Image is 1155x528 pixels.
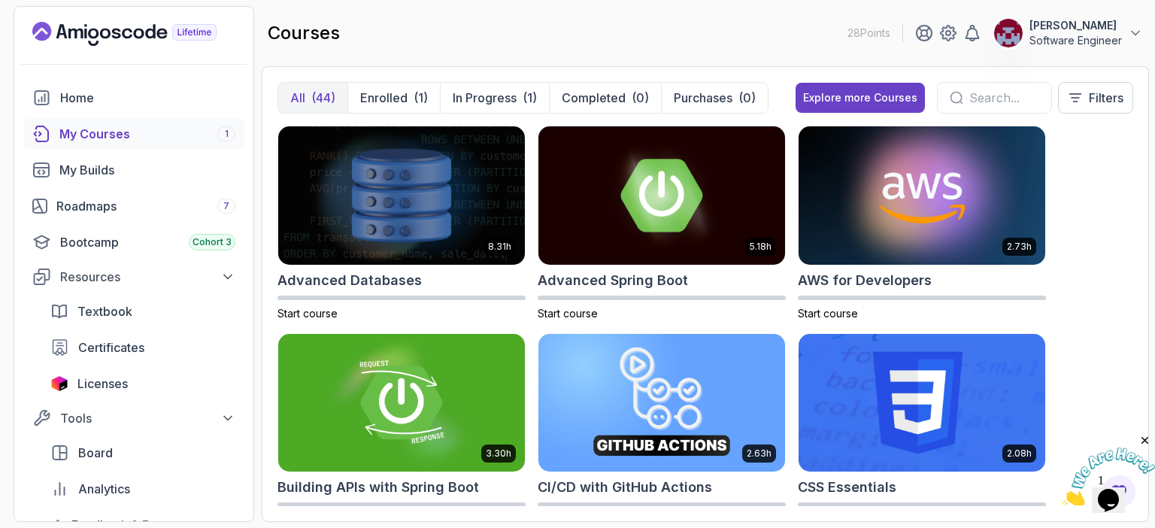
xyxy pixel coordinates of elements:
[41,332,244,363] a: certificates
[562,89,626,107] p: Completed
[1007,448,1032,460] p: 2.08h
[277,307,338,320] span: Start course
[59,161,235,179] div: My Builds
[538,334,785,472] img: CI/CD with GitHub Actions card
[796,83,925,113] button: Explore more Courses
[77,375,128,393] span: Licenses
[23,83,244,113] a: home
[41,369,244,399] a: licenses
[538,126,785,265] img: Advanced Spring Boot card
[1029,33,1122,48] p: Software Engineer
[41,296,244,326] a: textbook
[538,270,688,291] h2: Advanced Spring Boot
[453,89,517,107] p: In Progress
[994,19,1023,47] img: user profile image
[486,448,511,460] p: 3.30h
[799,334,1045,472] img: CSS Essentials card
[23,227,244,257] a: bootcamp
[59,125,235,143] div: My Courses
[488,241,511,253] p: 8.31h
[538,307,598,320] span: Start course
[750,241,772,253] p: 5.18h
[23,191,244,221] a: roadmaps
[23,119,244,149] a: courses
[1058,82,1133,114] button: Filters
[549,83,661,113] button: Completed(0)
[798,307,858,320] span: Start course
[278,126,525,265] img: Advanced Databases card
[347,83,440,113] button: Enrolled(1)
[78,338,144,357] span: Certificates
[1029,18,1122,33] p: [PERSON_NAME]
[77,302,132,320] span: Textbook
[23,263,244,290] button: Resources
[738,89,756,107] div: (0)
[23,155,244,185] a: builds
[847,26,890,41] p: 28 Points
[278,83,347,113] button: All(44)
[661,83,768,113] button: Purchases(0)
[50,376,68,391] img: jetbrains icon
[1089,89,1123,107] p: Filters
[6,6,12,19] span: 1
[277,477,479,498] h2: Building APIs with Spring Boot
[674,89,732,107] p: Purchases
[993,18,1143,48] button: user profile image[PERSON_NAME]Software Engineer
[311,89,335,107] div: (44)
[632,89,649,107] div: (0)
[225,128,229,140] span: 1
[538,477,712,498] h2: CI/CD with GitHub Actions
[41,438,244,468] a: board
[78,444,113,462] span: Board
[1007,241,1032,253] p: 2.73h
[78,480,130,498] span: Analytics
[223,200,229,212] span: 7
[969,89,1039,107] input: Search...
[23,405,244,432] button: Tools
[360,89,408,107] p: Enrolled
[278,334,525,472] img: Building APIs with Spring Boot card
[798,270,932,291] h2: AWS for Developers
[60,89,235,107] div: Home
[60,233,235,251] div: Bootcamp
[747,448,772,460] p: 2.63h
[523,89,537,107] div: (1)
[268,21,340,45] h2: courses
[192,236,232,248] span: Cohort 3
[60,268,235,286] div: Resources
[440,83,549,113] button: In Progress(1)
[277,270,422,291] h2: Advanced Databases
[799,126,1045,265] img: AWS for Developers card
[60,409,235,427] div: Tools
[32,22,251,46] a: Landing page
[1062,434,1155,505] iframe: chat widget
[41,474,244,504] a: analytics
[290,89,305,107] p: All
[56,197,235,215] div: Roadmaps
[414,89,428,107] div: (1)
[803,90,917,105] div: Explore more Courses
[798,477,896,498] h2: CSS Essentials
